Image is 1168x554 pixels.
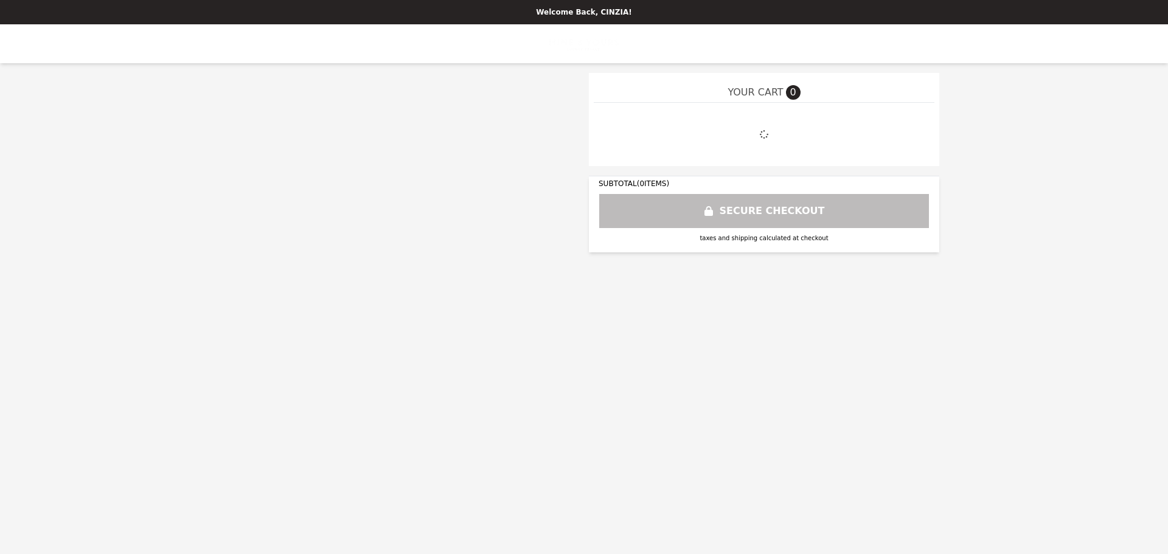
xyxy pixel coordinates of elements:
[786,85,801,100] span: 0
[599,179,637,188] span: SUBTOTAL
[7,7,1161,17] p: Welcome Back, CINZIA!
[599,234,930,243] div: taxes and shipping calculated at checkout
[728,85,783,100] span: YOUR CART
[549,32,619,56] img: Brand Logo
[637,179,669,188] span: ( 0 ITEMS)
